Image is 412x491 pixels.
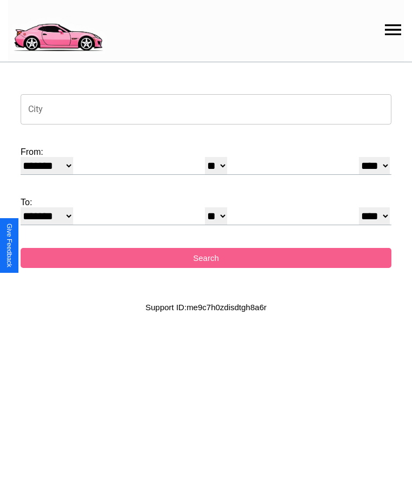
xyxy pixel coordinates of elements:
p: Support ID: me9c7h0zdisdtgh8a6r [145,300,266,315]
img: logo [8,5,107,54]
button: Search [21,248,391,268]
label: From: [21,147,391,157]
div: Give Feedback [5,224,13,267]
label: To: [21,198,391,207]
